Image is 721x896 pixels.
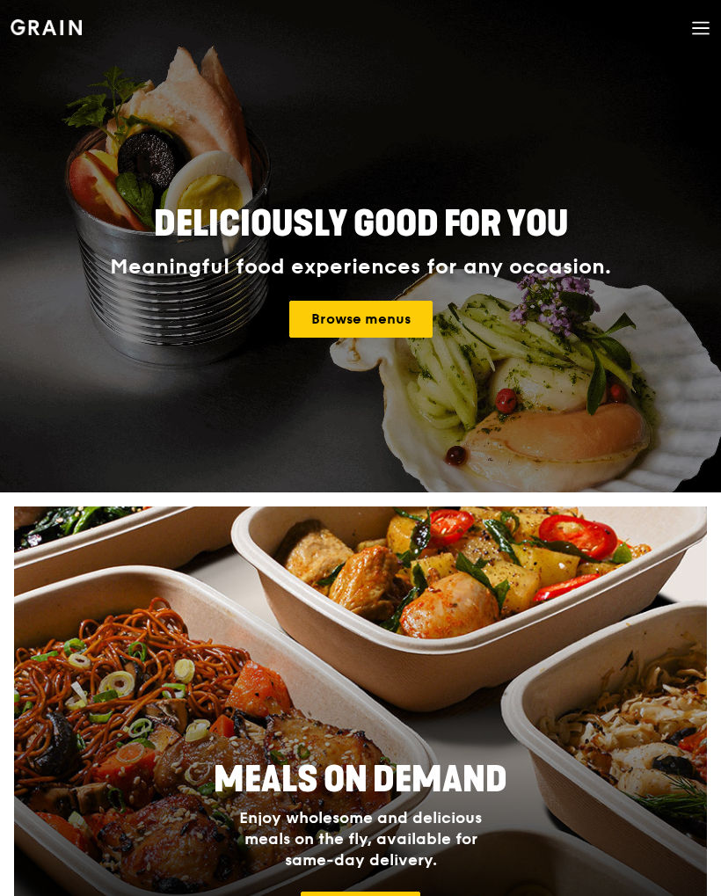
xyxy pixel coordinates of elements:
div: Meaningful food experiences for any occasion. [89,255,632,280]
img: Grain [11,19,82,35]
span: Enjoy wholesome and delicious meals on the fly, available for same-day delivery. [239,808,482,870]
span: Meals On Demand [214,759,507,801]
a: Browse menus [289,301,433,338]
span: Deliciously good for you [154,203,568,245]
